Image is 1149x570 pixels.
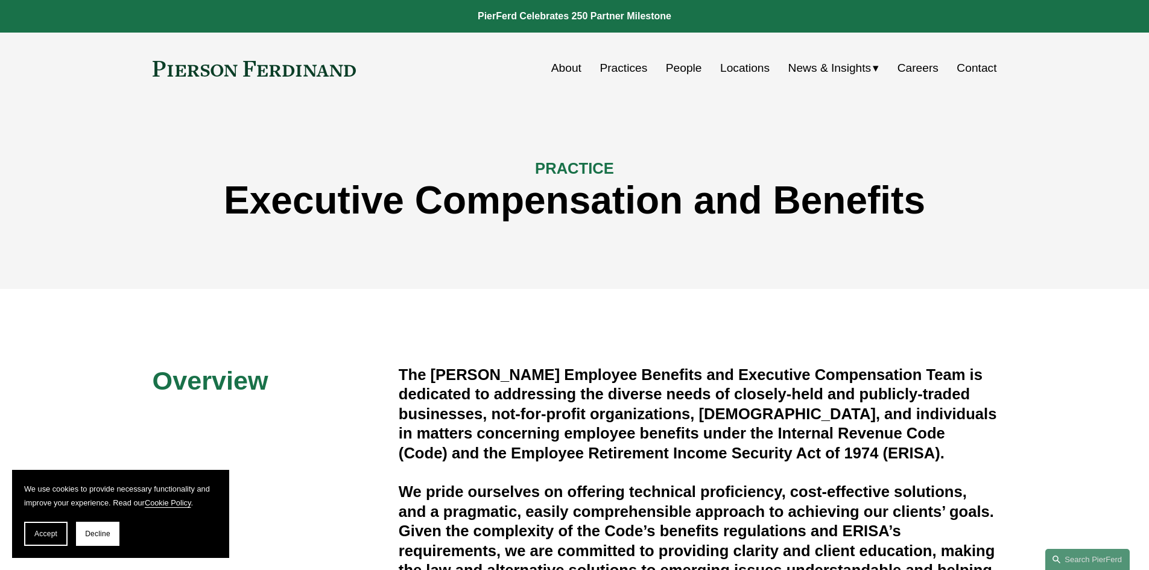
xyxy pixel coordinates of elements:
[720,57,770,80] a: Locations
[551,57,581,80] a: About
[666,57,702,80] a: People
[34,530,57,538] span: Accept
[1045,549,1130,570] a: Search this site
[600,57,647,80] a: Practices
[24,522,68,546] button: Accept
[788,58,872,79] span: News & Insights
[145,498,191,507] a: Cookie Policy
[788,57,879,80] a: folder dropdown
[76,522,119,546] button: Decline
[12,470,229,558] section: Cookie banner
[153,366,268,395] span: Overview
[399,365,997,463] h4: The [PERSON_NAME] Employee Benefits and Executive Compensation Team is dedicated to addressing th...
[535,160,614,177] span: PRACTICE
[957,57,996,80] a: Contact
[24,482,217,510] p: We use cookies to provide necessary functionality and improve your experience. Read our .
[897,57,939,80] a: Careers
[153,179,997,223] h1: Executive Compensation and Benefits
[85,530,110,538] span: Decline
